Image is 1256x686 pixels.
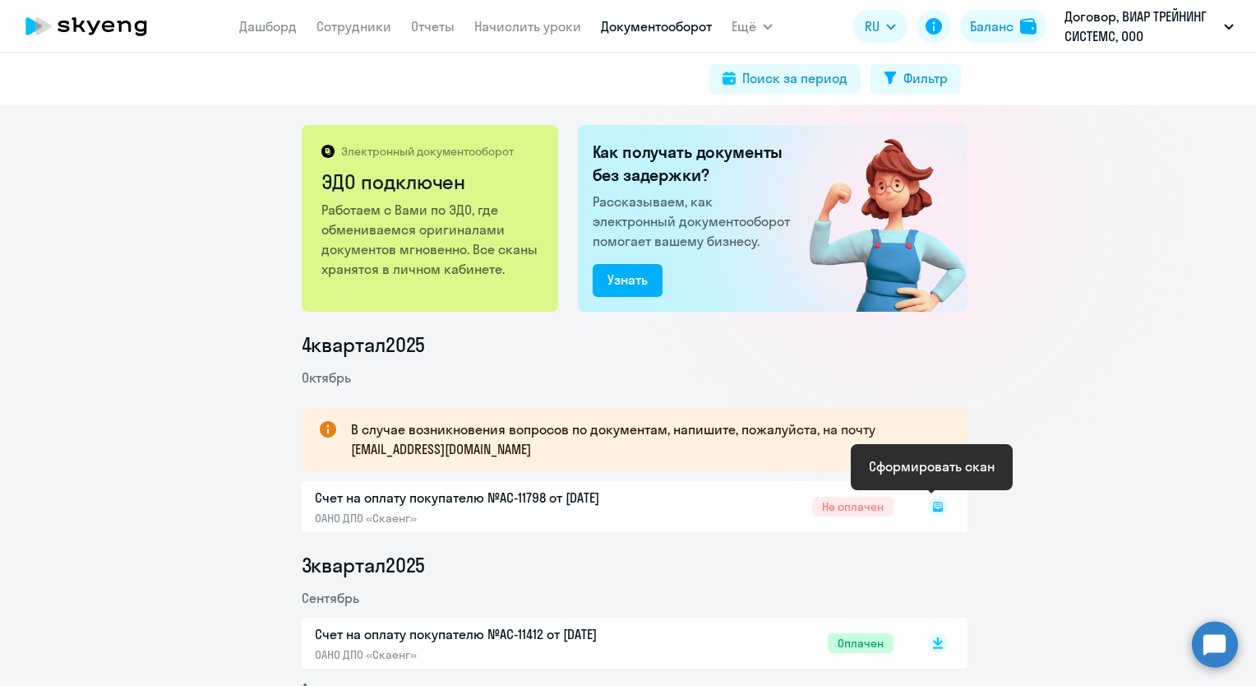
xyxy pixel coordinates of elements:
[732,10,773,43] button: Ещё
[315,624,894,662] a: Счет на оплату покупателю №AC-11412 от [DATE]ОАНО ДПО «Скаенг»Оплачен
[474,18,581,35] a: Начислить уроки
[732,16,756,36] span: Ещё
[315,647,660,662] p: ОАНО ДПО «Скаенг»
[302,590,359,606] span: Сентябрь
[315,624,660,644] p: Счет на оплату покупателю №AC-11412 от [DATE]
[853,10,907,43] button: RU
[870,64,961,94] button: Фильтр
[1056,7,1242,46] button: Договор, ВИАР ТРЕЙНИНГ СИСТЕМС, ООО
[593,141,797,187] h2: Как получать документы без задержки?
[865,16,880,36] span: RU
[709,64,861,94] button: Поиск за период
[960,10,1046,43] button: Балансbalance
[742,68,847,88] div: Поиск за период
[411,18,455,35] a: Отчеты
[1020,18,1037,35] img: balance
[593,264,663,297] button: Узнать
[302,331,967,358] li: 4 квартал 2025
[302,369,351,386] span: Октябрь
[783,125,967,312] img: connected
[593,192,797,251] p: Рассказываем, как электронный документооборот помогает вашему бизнесу.
[341,144,514,159] p: Электронный документооборот
[607,270,648,290] div: Узнать
[302,552,967,578] li: 3 квартал 2025
[869,457,995,476] div: Сформировать скан
[239,18,297,35] a: Дашборд
[351,419,938,459] p: В случае возникновения вопросов по документам, напишите, пожалуйста, на почту [EMAIL_ADDRESS][DOM...
[828,633,894,653] span: Оплачен
[1064,7,1217,46] p: Договор, ВИАР ТРЕЙНИНГ СИСТЕМС, ООО
[321,200,541,279] p: Работаем с Вами по ЭДО, где обмениваемся оригиналами документов мгновенно. Все сканы хранятся в л...
[903,68,948,88] div: Фильтр
[316,18,391,35] a: Сотрудники
[601,18,712,35] a: Документооборот
[970,16,1014,36] div: Баланс
[321,169,541,195] h2: ЭДО подключен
